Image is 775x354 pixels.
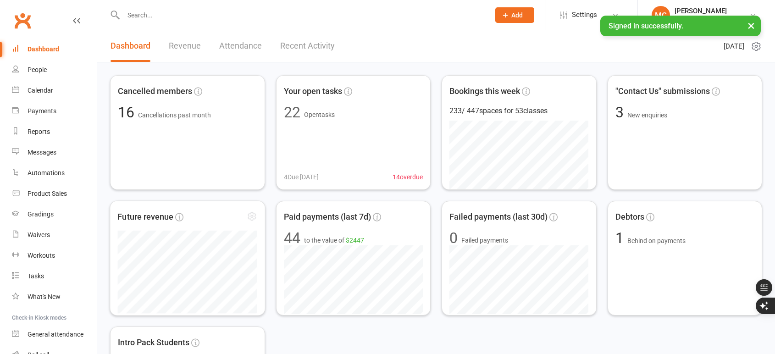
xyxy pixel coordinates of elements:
span: Your open tasks [284,85,342,98]
span: Cancellations past month [138,111,211,119]
a: Payments [12,101,97,122]
span: Intro Pack Students [118,336,189,349]
span: Future revenue [117,210,173,223]
span: New enquiries [627,111,667,119]
a: Automations [12,163,97,183]
div: General attendance [28,331,83,338]
button: × [743,16,759,35]
span: Add [511,11,523,19]
span: "Contact Us" submissions [615,85,710,98]
div: Gradings [28,210,54,218]
div: 233 / 447 spaces for 53 classes [449,105,589,117]
span: Failed payments [461,235,508,245]
a: Clubworx [11,9,34,32]
span: 3 [615,104,627,121]
div: Dashboard [28,45,59,53]
a: Recent Activity [280,30,335,62]
a: Dashboard [111,30,150,62]
div: Calendar [28,87,53,94]
a: Workouts [12,245,97,266]
div: 22 [284,105,300,120]
div: 44 [284,231,300,245]
button: Add [495,7,534,23]
span: Bookings this week [449,85,520,98]
span: Debtors [615,210,644,224]
input: Search... [121,9,483,22]
div: Messages [28,149,56,156]
span: Failed payments (last 30d) [449,210,548,224]
div: Workouts [28,252,55,259]
span: 14 overdue [393,172,423,182]
span: $2447 [346,237,364,244]
div: Waivers [28,231,50,238]
a: Waivers [12,225,97,245]
a: What's New [12,287,97,307]
div: What's New [28,293,61,300]
a: Dashboard [12,39,97,60]
span: [DATE] [724,41,744,52]
a: Attendance [219,30,262,62]
span: Behind on payments [627,237,686,244]
span: 4 Due [DATE] [284,172,319,182]
div: The Movement Park LLC [675,15,744,23]
a: Product Sales [12,183,97,204]
a: Gradings [12,204,97,225]
div: [PERSON_NAME] [675,7,744,15]
span: Paid payments (last 7d) [284,210,371,224]
a: General attendance kiosk mode [12,324,97,345]
div: Tasks [28,272,44,280]
div: 0 [449,231,458,245]
div: Automations [28,169,65,177]
span: Settings [572,5,597,25]
div: Product Sales [28,190,67,197]
div: Reports [28,128,50,135]
span: Open tasks [304,111,335,118]
span: Cancelled members [118,85,192,98]
a: Revenue [169,30,201,62]
a: Reports [12,122,97,142]
div: Payments [28,107,56,115]
a: Messages [12,142,97,163]
a: People [12,60,97,80]
a: Tasks [12,266,97,287]
span: 1 [615,229,627,247]
div: People [28,66,47,73]
a: Calendar [12,80,97,101]
span: Signed in successfully. [609,22,683,30]
span: to the value of [304,235,364,245]
span: 16 [118,104,138,121]
div: MC [652,6,670,24]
